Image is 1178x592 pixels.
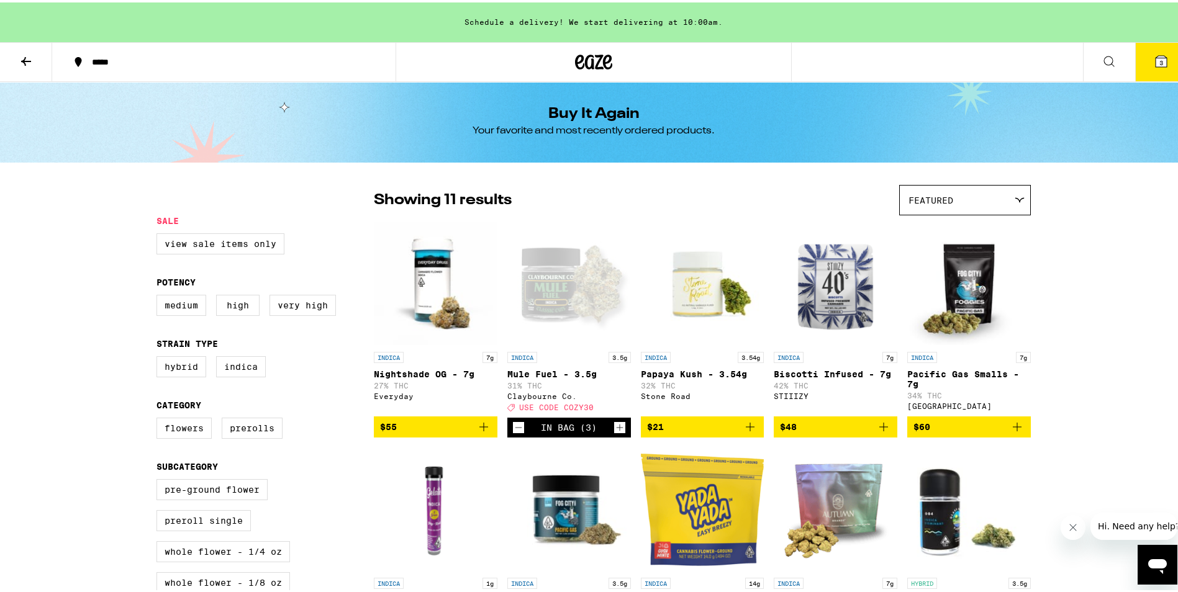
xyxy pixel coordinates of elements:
[913,419,930,429] span: $60
[507,219,631,415] a: Open page for Mule Fuel - 3.5g from Claybourne Co.
[512,419,525,431] button: Decrement
[156,398,201,408] legend: Category
[774,367,897,377] p: Biscotti Infused - 7g
[774,445,897,569] img: Autumn Brands - Smackers - 7g
[1008,575,1031,586] p: 3.5g
[507,349,537,361] p: INDICA
[507,575,537,586] p: INDICA
[907,575,937,586] p: HYBRID
[641,349,671,361] p: INDICA
[374,187,512,209] p: Showing 11 results
[641,367,764,377] p: Papaya Kush - 3.54g
[907,414,1031,435] button: Add to bag
[907,445,1031,569] img: Glass House - GG4 - 3.5g
[156,354,206,375] label: Hybrid
[774,219,897,343] img: STIIIZY - Biscotti Infused - 7g
[156,477,268,498] label: Pre-ground Flower
[222,415,283,436] label: Prerolls
[156,213,179,223] legend: Sale
[483,575,497,586] p: 1g
[270,292,336,313] label: Very High
[374,575,404,586] p: INDICA
[908,193,953,203] span: Featured
[774,219,897,414] a: Open page for Biscotti Infused - 7g from STIIIZY
[774,575,804,586] p: INDICA
[507,367,631,377] p: Mule Fuel - 3.5g
[216,354,266,375] label: Indica
[156,415,212,436] label: Flowers
[614,419,626,431] button: Increment
[548,104,640,119] h1: Buy It Again
[519,401,594,409] span: USE CODE COZY30
[647,419,664,429] span: $21
[483,349,497,361] p: 7g
[156,231,284,252] label: View Sale Items Only
[907,219,1031,343] img: Fog City Farms - Pacific Gas Smalls - 7g
[380,419,397,429] span: $55
[156,275,196,285] legend: Potency
[1061,513,1085,537] iframe: Close message
[882,349,897,361] p: 7g
[216,292,260,313] label: High
[156,539,290,560] label: Whole Flower - 1/4 oz
[609,575,631,586] p: 3.5g
[374,414,497,435] button: Add to bag
[541,420,597,430] div: In Bag (3)
[374,349,404,361] p: INDICA
[507,445,631,569] img: Fog City Farms - Pacific Gas - 3.5g
[774,379,897,387] p: 42% THC
[507,379,631,387] p: 31% THC
[641,219,764,343] img: Stone Road - Papaya Kush - 3.54g
[641,445,764,569] img: Yada Yada - Gush Mints Pre-Ground - 14g
[641,414,764,435] button: Add to bag
[374,367,497,377] p: Nightshade OG - 7g
[156,292,206,313] label: Medium
[774,390,897,398] div: STIIIZY
[907,349,937,361] p: INDICA
[374,219,497,414] a: Open page for Nightshade OG - 7g from Everyday
[507,390,631,398] div: Claybourne Co.
[1159,56,1163,64] span: 3
[374,379,497,387] p: 27% THC
[641,390,764,398] div: Stone Road
[641,379,764,387] p: 32% THC
[156,336,218,346] legend: Strain Type
[609,349,631,361] p: 3.5g
[374,390,497,398] div: Everyday
[374,445,497,569] img: Gelato - Grape Pie - 1g
[882,575,897,586] p: 7g
[641,219,764,414] a: Open page for Papaya Kush - 3.54g from Stone Road
[907,219,1031,414] a: Open page for Pacific Gas Smalls - 7g from Fog City Farms
[907,367,1031,387] p: Pacific Gas Smalls - 7g
[1016,349,1031,361] p: 7g
[774,349,804,361] p: INDICA
[156,508,251,529] label: Preroll Single
[774,414,897,435] button: Add to bag
[473,122,715,135] div: Your favorite and most recently ordered products.
[1138,542,1177,582] iframe: Button to launch messaging window
[156,459,218,469] legend: Subcategory
[641,575,671,586] p: INDICA
[156,570,290,591] label: Whole Flower - 1/8 oz
[745,575,764,586] p: 14g
[907,400,1031,408] div: [GEOGRAPHIC_DATA]
[374,219,497,343] img: Everyday - Nightshade OG - 7g
[1090,510,1177,537] iframe: Message from company
[738,349,764,361] p: 3.54g
[7,9,89,19] span: Hi. Need any help?
[907,389,1031,397] p: 34% THC
[780,419,797,429] span: $48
